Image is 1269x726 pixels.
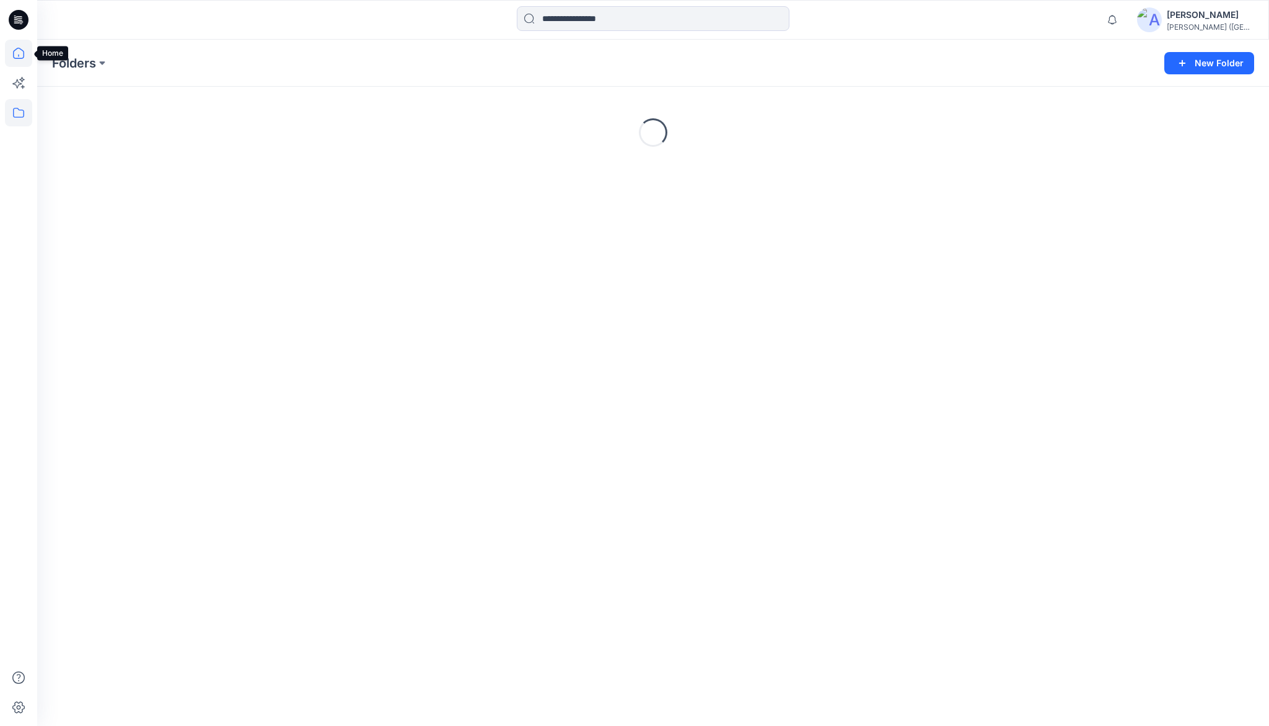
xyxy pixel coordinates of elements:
[1137,7,1162,32] img: avatar
[1164,52,1254,74] button: New Folder
[52,55,96,72] a: Folders
[1167,22,1254,32] div: [PERSON_NAME] ([GEOGRAPHIC_DATA]) Exp...
[1167,7,1254,22] div: [PERSON_NAME]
